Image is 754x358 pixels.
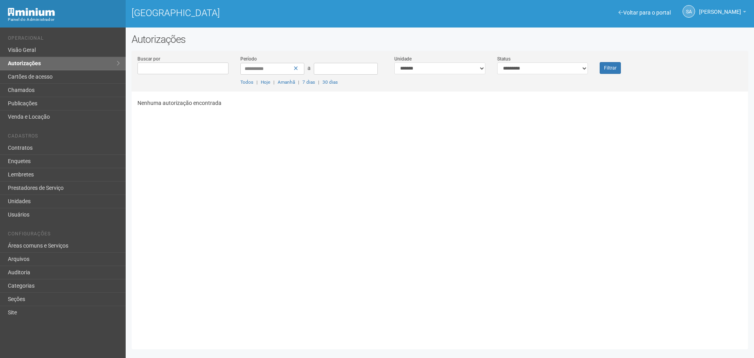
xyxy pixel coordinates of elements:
[137,99,742,106] p: Nenhuma autorização encontrada
[497,55,511,62] label: Status
[307,65,311,71] span: a
[619,9,671,16] a: Voltar para o portal
[298,79,299,85] span: |
[256,79,258,85] span: |
[8,231,120,239] li: Configurações
[394,55,412,62] label: Unidade
[8,35,120,44] li: Operacional
[261,79,270,85] a: Hoje
[8,16,120,23] div: Painel do Administrador
[8,133,120,141] li: Cadastros
[322,79,338,85] a: 30 dias
[600,62,621,74] button: Filtrar
[699,1,741,15] span: Silvio Anjos
[8,8,55,16] img: Minium
[683,5,695,18] a: SA
[699,10,746,16] a: [PERSON_NAME]
[240,79,253,85] a: Todos
[137,55,160,62] label: Buscar por
[240,55,257,62] label: Período
[302,79,315,85] a: 7 dias
[318,79,319,85] span: |
[278,79,295,85] a: Amanhã
[273,79,275,85] span: |
[132,8,434,18] h1: [GEOGRAPHIC_DATA]
[132,33,748,45] h2: Autorizações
